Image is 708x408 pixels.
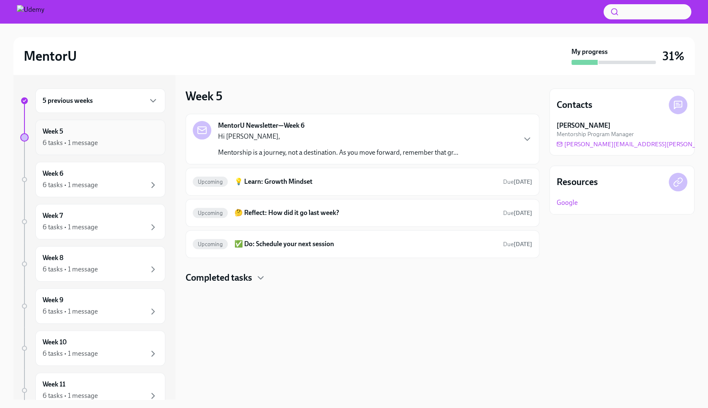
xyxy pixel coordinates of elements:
a: Week 56 tasks • 1 message [20,120,165,155]
h6: Week 10 [43,338,67,347]
p: Hi [PERSON_NAME], [218,132,458,141]
strong: [PERSON_NAME] [557,121,611,130]
h6: Week 8 [43,253,63,263]
h6: 💡 Learn: Growth Mindset [234,177,496,186]
div: Completed tasks [186,271,539,284]
h6: 🤔 Reflect: How did it go last week? [234,208,496,217]
h3: Week 5 [186,89,222,104]
h4: Completed tasks [186,271,252,284]
h2: MentorU [24,48,77,64]
a: Week 66 tasks • 1 message [20,162,165,197]
strong: [DATE] [514,241,532,248]
h6: Week 11 [43,380,65,389]
div: 5 previous weeks [35,89,165,113]
span: Due [503,178,532,185]
h6: Week 9 [43,295,63,305]
h3: 31% [662,48,684,64]
div: 6 tasks • 1 message [43,180,98,190]
span: August 23rd, 2025 07:00 [503,178,532,186]
div: 6 tasks • 1 message [43,265,98,274]
span: Upcoming [193,210,228,216]
div: 6 tasks • 1 message [43,349,98,358]
a: Week 96 tasks • 1 message [20,288,165,324]
strong: My progress [571,47,608,56]
div: 6 tasks • 1 message [43,138,98,148]
div: 6 tasks • 1 message [43,391,98,400]
a: Week 116 tasks • 1 message [20,373,165,408]
h6: Week 7 [43,211,63,220]
span: Due [503,241,532,248]
a: Week 76 tasks • 1 message [20,204,165,239]
div: 6 tasks • 1 message [43,307,98,316]
a: Week 106 tasks • 1 message [20,330,165,366]
a: Google [557,198,578,207]
span: August 23rd, 2025 07:00 [503,209,532,217]
h6: Week 6 [43,169,63,178]
span: August 23rd, 2025 07:00 [503,240,532,248]
span: Upcoming [193,179,228,185]
img: Udemy [17,5,44,19]
h4: Resources [557,176,598,188]
strong: MentorU Newsletter—Week 6 [218,121,304,130]
a: Week 86 tasks • 1 message [20,246,165,282]
h6: ✅ Do: Schedule your next session [234,239,496,249]
a: Upcoming🤔 Reflect: How did it go last week?Due[DATE] [193,206,532,220]
a: Upcoming💡 Learn: Growth MindsetDue[DATE] [193,175,532,188]
span: Mentorship Program Manager [557,130,634,138]
strong: [DATE] [514,178,532,185]
span: Due [503,209,532,217]
strong: [DATE] [514,209,532,217]
h6: 5 previous weeks [43,96,93,105]
a: Upcoming✅ Do: Schedule your next sessionDue[DATE] [193,237,532,251]
div: 6 tasks • 1 message [43,223,98,232]
h4: Contacts [557,99,592,111]
span: Upcoming [193,241,228,247]
p: Mentorship is a journey, not a destination. As you move forward, remember that gr... [218,148,458,157]
h6: Week 5 [43,127,63,136]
